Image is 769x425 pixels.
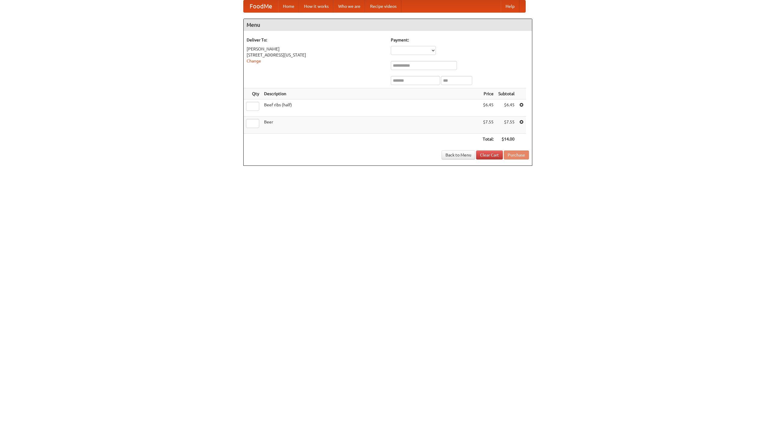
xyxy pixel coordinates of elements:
div: [STREET_ADDRESS][US_STATE] [247,52,385,58]
th: Price [480,88,496,99]
td: $6.45 [480,99,496,117]
a: Back to Menu [442,150,475,159]
th: Qty [244,88,262,99]
h5: Deliver To: [247,37,385,43]
td: Beef ribs (half) [262,99,480,117]
a: Change [247,59,261,63]
h4: Menu [244,19,532,31]
a: How it works [299,0,333,12]
a: Recipe videos [365,0,401,12]
a: Clear Cart [476,150,503,159]
a: Who we are [333,0,365,12]
h5: Payment: [391,37,529,43]
th: Subtotal [496,88,517,99]
th: Description [262,88,480,99]
th: Total: [480,134,496,145]
a: FoodMe [244,0,278,12]
div: [PERSON_NAME] [247,46,385,52]
a: Home [278,0,299,12]
td: $7.55 [496,117,517,134]
a: Help [501,0,519,12]
td: $6.45 [496,99,517,117]
td: $7.55 [480,117,496,134]
th: $14.00 [496,134,517,145]
button: Purchase [504,150,529,159]
td: Beer [262,117,480,134]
